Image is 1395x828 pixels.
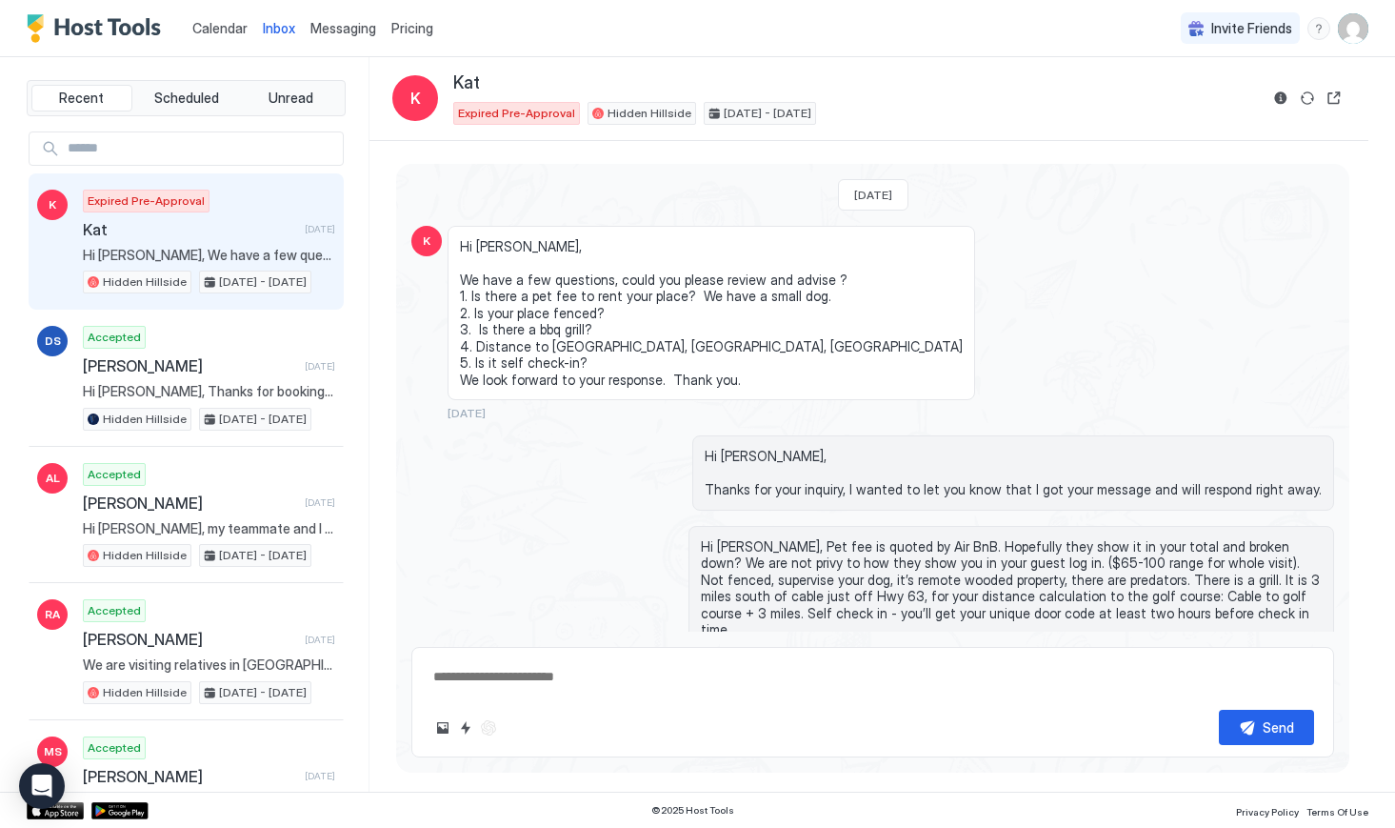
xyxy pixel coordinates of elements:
[103,273,187,291] span: Hidden Hillside
[49,196,56,213] span: K
[60,132,343,165] input: Input Field
[19,763,65,809] div: Open Intercom Messenger
[305,770,335,782] span: [DATE]
[83,220,297,239] span: Kat
[44,743,62,760] span: MS
[608,105,691,122] span: Hidden Hillside
[103,411,187,428] span: Hidden Hillside
[458,105,575,122] span: Expired Pre-Approval
[1269,87,1292,110] button: Reservation information
[59,90,104,107] span: Recent
[854,188,892,202] span: [DATE]
[1296,87,1319,110] button: Sync reservation
[192,20,248,36] span: Calendar
[83,356,297,375] span: [PERSON_NAME]
[410,87,421,110] span: K
[1236,800,1299,820] a: Privacy Policy
[83,247,335,264] span: Hi [PERSON_NAME], We have a few questions, could you please review and advise ? 1. Is there a pet...
[1211,20,1292,37] span: Invite Friends
[219,547,307,564] span: [DATE] - [DATE]
[305,223,335,235] span: [DATE]
[31,85,132,111] button: Recent
[103,547,187,564] span: Hidden Hillside
[154,90,219,107] span: Scheduled
[27,14,169,43] a: Host Tools Logo
[701,538,1322,638] span: Hi [PERSON_NAME], Pet fee is quoted by Air BnB. Hopefully they show it in your total and broken d...
[448,406,486,420] span: [DATE]
[263,20,295,36] span: Inbox
[219,684,307,701] span: [DATE] - [DATE]
[240,85,341,111] button: Unread
[45,606,60,623] span: RA
[219,273,307,291] span: [DATE] - [DATE]
[192,18,248,38] a: Calendar
[1307,17,1330,40] div: menu
[88,602,141,619] span: Accepted
[91,802,149,819] a: Google Play Store
[1236,806,1299,818] span: Privacy Policy
[454,717,477,739] button: Quick reply
[431,717,454,739] button: Upload image
[423,232,430,250] span: K
[305,360,335,373] span: [DATE]
[453,72,480,94] span: Kat
[263,18,295,38] a: Inbox
[460,238,963,389] span: Hi [PERSON_NAME], We have a few questions, could you please review and advise ? 1. Is there a pet...
[1338,13,1368,44] div: User profile
[46,470,60,487] span: AL
[1306,800,1368,820] a: Terms Of Use
[88,329,141,346] span: Accepted
[88,739,141,757] span: Accepted
[88,192,205,210] span: Expired Pre-Approval
[83,520,335,537] span: Hi [PERSON_NAME], my teammate and I are coming to town for the Chequamegon bike race. Looking for...
[651,804,734,817] span: © 2025 Host Tools
[83,630,297,649] span: [PERSON_NAME]
[269,90,313,107] span: Unread
[103,684,187,701] span: Hidden Hillside
[305,634,335,646] span: [DATE]
[27,80,346,116] div: tab-group
[83,383,335,400] span: Hi [PERSON_NAME], Thanks for booking our place. I'll send you more details including check-in ins...
[391,20,433,37] span: Pricing
[310,18,376,38] a: Messaging
[45,333,61,350] span: DS
[1263,717,1294,737] div: Send
[83,767,297,786] span: [PERSON_NAME]
[83,656,335,674] span: We are visiting relatives in [GEOGRAPHIC_DATA]. We might have 2 more relatives join us but don’t ...
[310,20,376,36] span: Messaging
[305,496,335,509] span: [DATE]
[83,494,297,513] span: [PERSON_NAME]
[1219,710,1314,745] button: Send
[705,448,1322,498] span: Hi [PERSON_NAME], Thanks for your inquiry, I wanted to let you know that I got your message and w...
[1323,87,1345,110] button: Open reservation
[1306,806,1368,818] span: Terms Of Use
[724,105,811,122] span: [DATE] - [DATE]
[136,85,237,111] button: Scheduled
[27,802,84,819] a: App Store
[88,466,141,483] span: Accepted
[219,411,307,428] span: [DATE] - [DATE]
